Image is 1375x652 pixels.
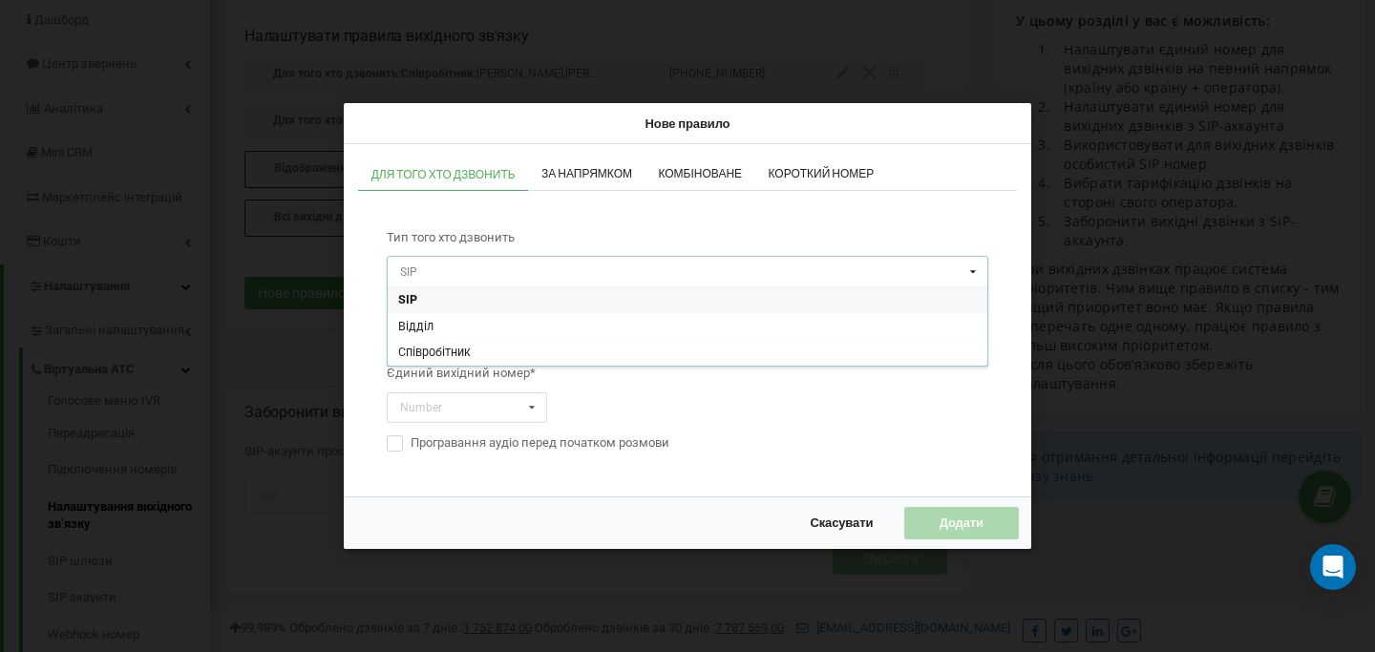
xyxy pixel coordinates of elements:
[371,169,516,180] span: Для того хто дзвонить
[645,116,730,131] span: Нове правило
[541,168,632,179] span: За напрямком
[398,319,434,333] span: Відділ
[1310,544,1356,590] div: Open Intercom Messenger
[792,507,892,538] button: Скасувати
[810,515,873,531] span: Скасувати
[658,168,742,179] span: Комбіноване
[398,346,471,360] span: Співробітник
[400,402,442,413] div: Number
[387,367,536,381] span: Єдиний вихідний номер*
[398,292,417,306] span: SIP
[387,231,515,245] span: Тип того хто дзвонить
[769,168,875,179] span: Короткий номер
[411,433,669,454] span: Програвання аудіо перед початком розмови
